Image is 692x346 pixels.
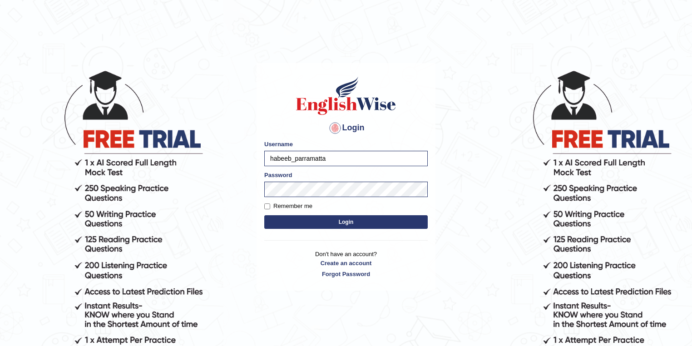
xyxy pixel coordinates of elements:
[264,121,428,135] h4: Login
[264,215,428,229] button: Login
[294,75,398,116] img: Logo of English Wise sign in for intelligent practice with AI
[264,259,428,267] a: Create an account
[264,202,312,211] label: Remember me
[264,171,292,179] label: Password
[264,140,293,148] label: Username
[264,203,270,209] input: Remember me
[264,250,428,278] p: Don't have an account?
[264,270,428,278] a: Forgot Password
